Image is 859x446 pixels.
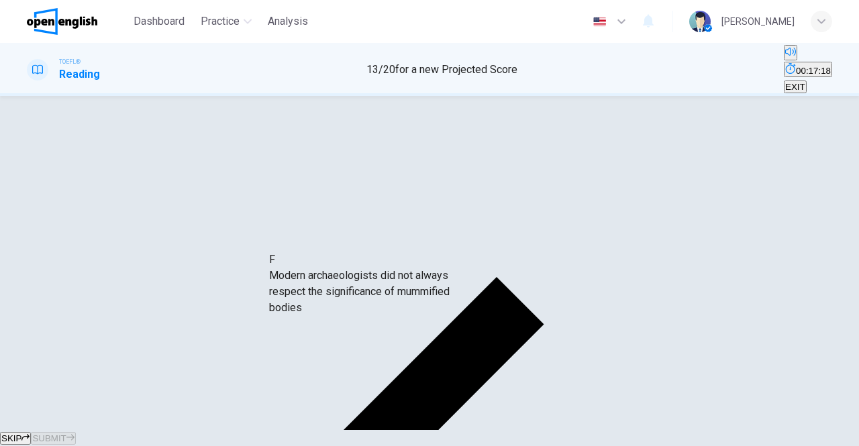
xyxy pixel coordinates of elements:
[32,433,66,443] span: SUBMIT
[395,63,517,76] span: for a new Projected Score
[784,62,832,78] div: Hide
[27,8,97,35] img: OpenEnglish logo
[27,8,128,35] a: OpenEnglish logo
[784,45,832,62] div: Mute
[31,432,75,445] button: SUBMIT
[268,13,308,30] span: Analysis
[366,63,395,76] span: 13 / 20
[128,9,190,34] button: Dashboard
[784,62,832,77] button: 00:17:18
[1,433,21,443] span: SKIP
[591,17,608,27] img: en
[59,57,81,66] span: TOEFL®
[134,13,185,30] span: Dashboard
[785,82,805,92] span: EXIT
[784,80,807,93] button: EXIT
[721,13,795,30] div: [PERSON_NAME]
[689,11,711,32] img: Profile picture
[201,13,240,30] span: Practice
[796,66,831,76] span: 00:17:18
[59,66,100,82] h1: Reading
[195,9,257,34] button: Practice
[262,9,313,34] button: Analysis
